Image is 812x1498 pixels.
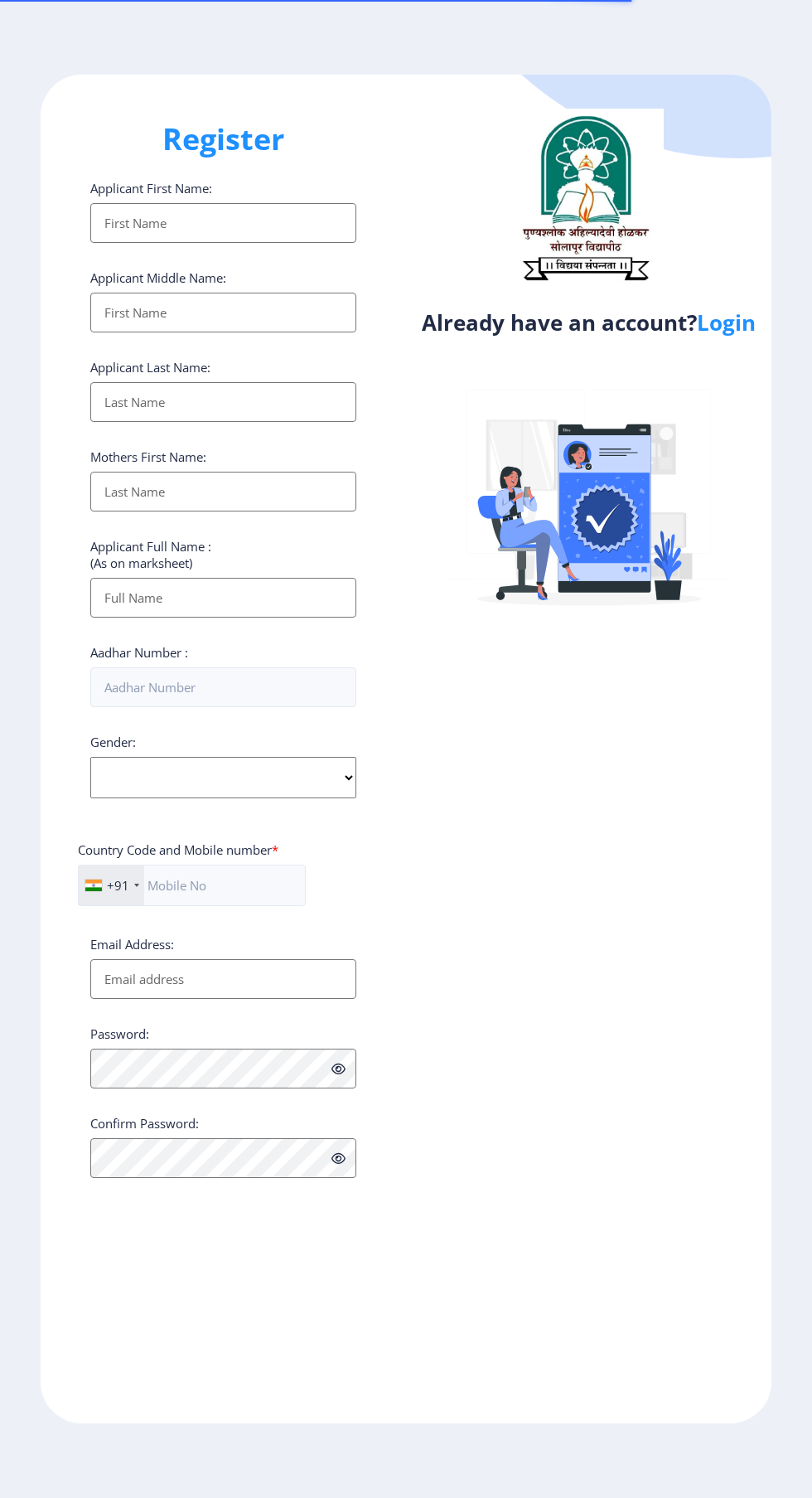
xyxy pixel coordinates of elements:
[90,959,356,999] input: Email address
[78,841,278,858] label: Country Code and Mobile number
[90,382,356,422] input: Last Name
[90,1115,199,1132] label: Confirm Password:
[90,644,188,661] label: Aadhar Number :
[90,538,211,571] label: Applicant Full Name : (As on marksheet)
[90,269,226,286] label: Applicant Middle Name:
[78,865,306,906] input: Mobile No
[90,180,212,196] label: Applicant First Name:
[90,119,356,159] h1: Register
[90,667,356,707] input: Aadhar Number
[418,309,759,336] h4: Already have an account?
[444,357,734,647] img: Verified-rafiki.svg
[90,448,206,465] label: Mothers First Name:
[506,109,664,286] img: logo
[697,308,756,337] a: Login
[90,578,356,618] input: Full Name
[90,1025,149,1042] label: Password:
[90,936,174,953] label: Email Address:
[107,877,129,894] div: +91
[90,293,356,332] input: First Name
[79,865,144,905] div: India (भारत): +91
[90,203,356,243] input: First Name
[90,472,356,511] input: Last Name
[90,734,136,750] label: Gender:
[90,359,210,376] label: Applicant Last Name:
